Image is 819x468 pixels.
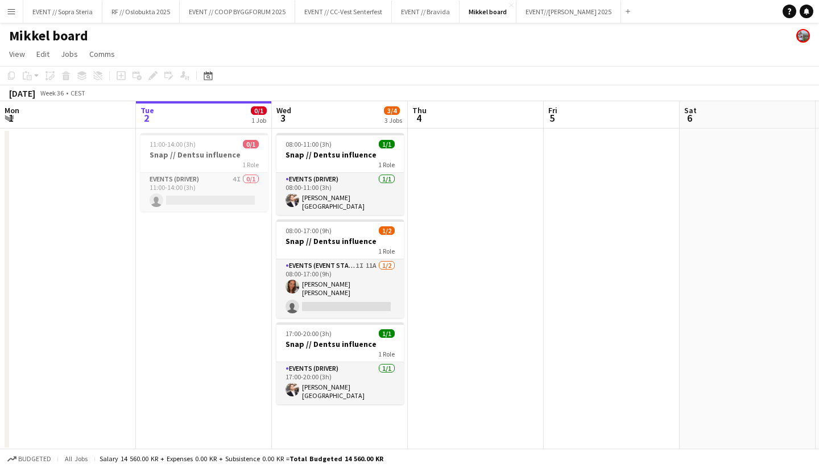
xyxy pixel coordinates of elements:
a: Jobs [56,47,82,61]
span: Comms [89,49,115,59]
span: Total Budgeted 14 560.00 KR [289,454,383,463]
div: 1 Job [251,116,266,125]
a: Comms [85,47,119,61]
span: Sat [684,105,697,115]
div: Salary 14 560.00 KR + Expenses 0.00 KR + Subsistence 0.00 KR = [100,454,383,463]
a: Edit [32,47,54,61]
h3: Snap // Dentsu influence [140,150,268,160]
h3: Snap // Dentsu influence [276,150,404,160]
button: EVENT // Sopra Steria [23,1,102,23]
span: 2 [139,111,154,125]
button: EVENT // COOP BYGGFORUM 2025 [180,1,295,23]
div: [DATE] [9,88,35,99]
button: RF // Oslobukta 2025 [102,1,180,23]
span: 4 [411,111,427,125]
span: 6 [682,111,697,125]
app-card-role: Events (Driver)1/108:00-11:00 (3h)[PERSON_NAME][GEOGRAPHIC_DATA] [276,173,404,215]
app-card-role: Events (Driver)1/117:00-20:00 (3h)[PERSON_NAME][GEOGRAPHIC_DATA] [276,362,404,404]
app-card-role: Events (Driver)4I0/111:00-14:00 (3h) [140,173,268,212]
div: CEST [71,89,85,97]
a: View [5,47,30,61]
span: Budgeted [18,455,51,463]
span: All jobs [63,454,90,463]
span: 0/1 [243,140,259,148]
app-job-card: 11:00-14:00 (3h)0/1Snap // Dentsu influence1 RoleEvents (Driver)4I0/111:00-14:00 (3h) [140,133,268,212]
button: EVENT // Bravida [392,1,460,23]
span: Mon [5,105,19,115]
span: Fri [548,105,557,115]
span: 1/1 [379,140,395,148]
span: View [9,49,25,59]
span: 08:00-17:00 (9h) [286,226,332,235]
span: 17:00-20:00 (3h) [286,329,332,338]
span: 5 [547,111,557,125]
button: Mikkel board [460,1,516,23]
div: 3 Jobs [384,116,402,125]
app-user-avatar: Madeline Børgesen [796,29,810,43]
span: 11:00-14:00 (3h) [150,140,196,148]
span: 1/1 [379,329,395,338]
app-job-card: 17:00-20:00 (3h)1/1Snap // Dentsu influence1 RoleEvents (Driver)1/117:00-20:00 (3h)[PERSON_NAME][... [276,322,404,404]
button: Budgeted [6,453,53,465]
h3: Snap // Dentsu influence [276,339,404,349]
app-card-role: Events (Event Staff)1I11A1/208:00-17:00 (9h)[PERSON_NAME] [PERSON_NAME] [276,259,404,318]
button: EVENT // CC-Vest Senterfest [295,1,392,23]
span: Edit [36,49,49,59]
span: 1 [3,111,19,125]
span: Wed [276,105,291,115]
h3: Snap // Dentsu influence [276,236,404,246]
span: Week 36 [38,89,66,97]
span: 3 [275,111,291,125]
button: EVENT//[PERSON_NAME] 2025 [516,1,621,23]
app-job-card: 08:00-11:00 (3h)1/1Snap // Dentsu influence1 RoleEvents (Driver)1/108:00-11:00 (3h)[PERSON_NAME][... [276,133,404,215]
span: Jobs [61,49,78,59]
span: 1 Role [242,160,259,169]
span: 1/2 [379,226,395,235]
h1: Mikkel board [9,27,88,44]
span: Tue [140,105,154,115]
span: 3/4 [384,106,400,115]
span: Thu [412,105,427,115]
span: 1 Role [378,160,395,169]
span: 1 Role [378,350,395,358]
span: 08:00-11:00 (3h) [286,140,332,148]
app-job-card: 08:00-17:00 (9h)1/2Snap // Dentsu influence1 RoleEvents (Event Staff)1I11A1/208:00-17:00 (9h)[PER... [276,219,404,318]
span: 1 Role [378,247,395,255]
span: 0/1 [251,106,267,115]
